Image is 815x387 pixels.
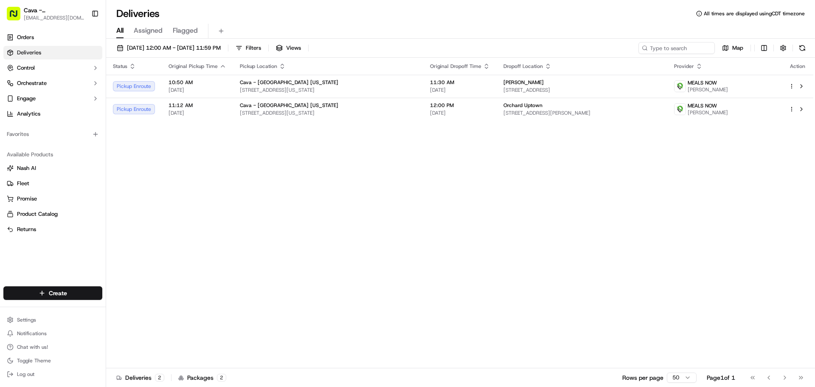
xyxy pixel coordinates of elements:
[688,86,728,93] span: [PERSON_NAME]
[3,92,102,105] button: Engage
[155,374,164,381] div: 2
[430,87,490,93] span: [DATE]
[240,79,338,86] span: Cava - [GEOGRAPHIC_DATA] [US_STATE]
[24,14,84,21] button: [EMAIL_ADDRESS][DOMAIN_NAME]
[430,110,490,116] span: [DATE]
[430,63,481,70] span: Original Dropoff Time
[796,42,808,54] button: Refresh
[113,63,127,70] span: Status
[3,76,102,90] button: Orchestrate
[240,63,277,70] span: Pickup Location
[169,87,226,93] span: [DATE]
[127,44,221,52] span: [DATE] 12:00 AM - [DATE] 11:59 PM
[134,25,163,36] span: Assigned
[17,34,34,41] span: Orders
[116,7,160,20] h1: Deliveries
[17,180,29,187] span: Fleet
[3,286,102,300] button: Create
[3,328,102,339] button: Notifications
[49,289,67,297] span: Create
[503,102,542,109] span: Orchard Uptown
[789,63,807,70] div: Action
[688,109,728,116] span: [PERSON_NAME]
[3,177,102,190] button: Fleet
[7,180,99,187] a: Fleet
[3,341,102,353] button: Chat with us!
[503,63,543,70] span: Dropoff Location
[3,61,102,75] button: Control
[622,373,663,382] p: Rows per page
[17,330,47,337] span: Notifications
[17,195,37,203] span: Promise
[3,161,102,175] button: Nash AI
[17,357,51,364] span: Toggle Theme
[217,374,226,381] div: 2
[286,44,301,52] span: Views
[3,314,102,326] button: Settings
[707,373,735,382] div: Page 1 of 1
[7,226,99,233] a: Returns
[17,95,36,102] span: Engage
[688,102,717,109] span: MEALS NOW
[3,355,102,367] button: Toggle Theme
[7,195,99,203] a: Promise
[17,226,36,233] span: Returns
[17,344,48,350] span: Chat with us!
[674,104,686,115] img: melas_now_logo.png
[169,110,226,116] span: [DATE]
[17,79,47,87] span: Orchestrate
[17,210,58,218] span: Product Catalog
[3,223,102,236] button: Returns
[674,63,694,70] span: Provider
[169,63,218,70] span: Original Pickup Time
[24,6,84,14] button: Cava - [GEOGRAPHIC_DATA] [US_STATE]
[17,164,36,172] span: Nash AI
[3,3,88,24] button: Cava - [GEOGRAPHIC_DATA] [US_STATE][EMAIL_ADDRESS][DOMAIN_NAME]
[169,102,226,109] span: 11:12 AM
[240,110,416,116] span: [STREET_ADDRESS][US_STATE]
[17,49,41,56] span: Deliveries
[3,192,102,206] button: Promise
[3,31,102,44] a: Orders
[3,46,102,59] a: Deliveries
[17,110,40,118] span: Analytics
[3,368,102,380] button: Log out
[113,42,225,54] button: [DATE] 12:00 AM - [DATE] 11:59 PM
[638,42,715,54] input: Type to search
[232,42,265,54] button: Filters
[430,102,490,109] span: 12:00 PM
[17,371,34,378] span: Log out
[17,316,36,323] span: Settings
[3,127,102,141] div: Favorites
[3,148,102,161] div: Available Products
[178,373,226,382] div: Packages
[503,79,544,86] span: [PERSON_NAME]
[7,164,99,172] a: Nash AI
[116,373,164,382] div: Deliveries
[688,79,717,86] span: MEALS NOW
[503,87,660,93] span: [STREET_ADDRESS]
[240,102,338,109] span: Cava - [GEOGRAPHIC_DATA] [US_STATE]
[718,42,747,54] button: Map
[17,64,35,72] span: Control
[430,79,490,86] span: 11:30 AM
[116,25,124,36] span: All
[3,207,102,221] button: Product Catalog
[7,210,99,218] a: Product Catalog
[240,87,416,93] span: [STREET_ADDRESS][US_STATE]
[272,42,305,54] button: Views
[704,10,805,17] span: All times are displayed using CDT timezone
[173,25,198,36] span: Flagged
[169,79,226,86] span: 10:50 AM
[246,44,261,52] span: Filters
[674,81,686,92] img: melas_now_logo.png
[3,107,102,121] a: Analytics
[503,110,660,116] span: [STREET_ADDRESS][PERSON_NAME]
[732,44,743,52] span: Map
